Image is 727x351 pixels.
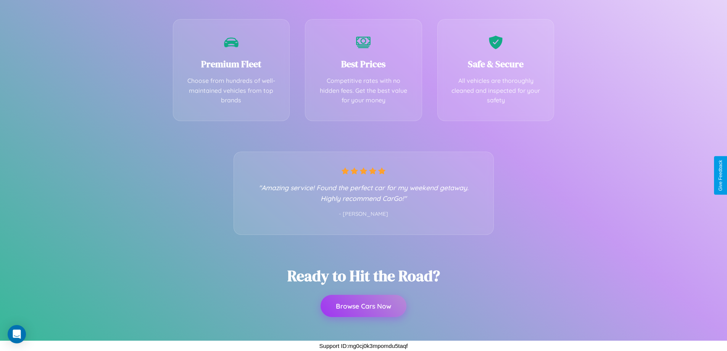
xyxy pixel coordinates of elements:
[287,265,440,286] h2: Ready to Hit the Road?
[8,325,26,343] div: Open Intercom Messenger
[449,76,543,105] p: All vehicles are thoroughly cleaned and inspected for your safety
[321,295,406,317] button: Browse Cars Now
[185,76,278,105] p: Choose from hundreds of well-maintained vehicles from top brands
[185,58,278,70] h3: Premium Fleet
[718,160,723,191] div: Give Feedback
[249,209,478,219] p: - [PERSON_NAME]
[317,58,410,70] h3: Best Prices
[449,58,543,70] h3: Safe & Secure
[317,76,410,105] p: Competitive rates with no hidden fees. Get the best value for your money
[319,341,408,351] p: Support ID: mg0cj0k3mpomdu5taqf
[249,182,478,204] p: "Amazing service! Found the perfect car for my weekend getaway. Highly recommend CarGo!"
